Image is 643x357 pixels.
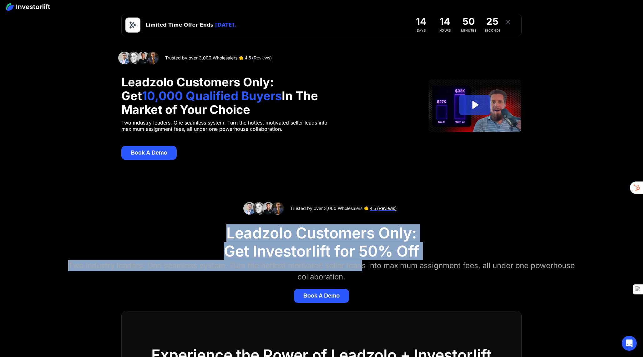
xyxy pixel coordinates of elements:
div: Open Intercom Messenger [622,336,637,351]
button: Book A Demo [294,289,349,303]
div: Hours [435,27,455,33]
div: Minutes [459,27,479,33]
div: Days [411,27,431,33]
img: Star image [239,56,243,60]
div: Trusted by over 3,000 Wholesalers [165,55,237,61]
a: 4.5 (Reviews) [245,55,272,61]
div: 25 [483,17,503,26]
div: Trusted by over 3,000 Wholesalers [290,205,362,212]
img: Star image [364,206,368,211]
div: Seconds [483,27,503,33]
div: Two industry leaders. One seamless system. Turn the hottest motivated seller leads into maximum a... [64,260,579,283]
div: Limited Time Offer Ends [145,21,213,29]
p: Two industry leaders. One seamless system. Turn the hottest motivated seller leads into maximum a... [121,120,342,132]
div: 50 [459,17,479,26]
strong: [DATE]. [215,22,236,28]
a: 4.5 (Reviews) [370,205,397,212]
h1: Leadzolo Customers Only: Get In The Market of Your Choice [121,75,342,116]
button: Book A Demo [121,146,177,160]
div: 14 [435,17,455,26]
div: Leadzolo Customers Only: Get Investorlift for 50% Off [224,224,419,260]
span: 10,000 Qualified Buyers [142,89,282,103]
div: 14 [411,17,431,26]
